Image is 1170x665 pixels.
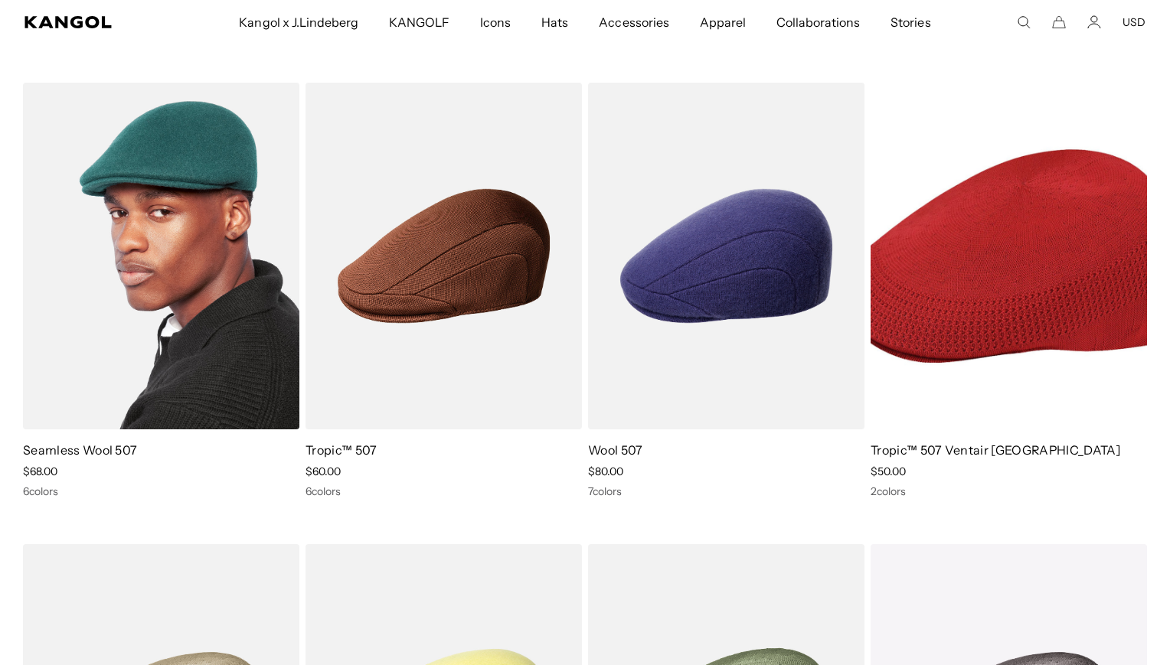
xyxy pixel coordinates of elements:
img: Tropic™ 507 Ventair USA [871,83,1147,429]
a: Account [1087,15,1101,29]
div: 7 colors [588,484,864,498]
div: 2 colors [871,484,1147,498]
div: 6 colors [23,484,299,498]
img: Tropic™ 507 [306,83,582,429]
div: 6 colors [306,484,582,498]
span: $50.00 [871,465,906,478]
a: Tropic™ 507 [306,442,377,458]
img: Seamless Wool 507 [23,83,299,429]
span: $60.00 [306,465,341,478]
span: $80.00 [588,465,623,478]
button: Cart [1052,15,1066,29]
button: USD [1123,15,1145,29]
a: Tropic™ 507 Ventair [GEOGRAPHIC_DATA] [871,442,1120,458]
img: Wool 507 [588,83,864,429]
a: Kangol [25,16,158,28]
a: Wool 507 [588,442,643,458]
summary: Search here [1017,15,1031,29]
span: $68.00 [23,465,57,478]
a: Seamless Wool 507 [23,442,137,458]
